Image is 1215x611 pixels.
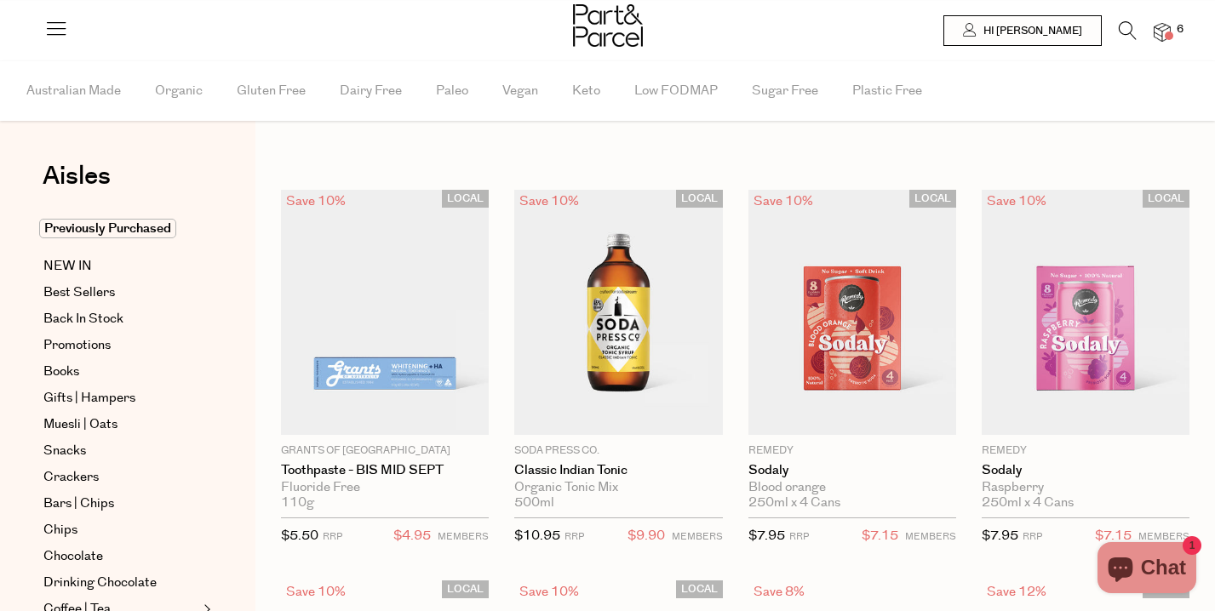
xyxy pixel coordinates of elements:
inbox-online-store-chat: Shopify online store chat [1092,542,1201,597]
span: Promotions [43,335,111,356]
div: Organic Tonic Mix [514,480,722,495]
div: Save 10% [748,190,818,213]
p: Remedy [982,443,1189,459]
a: Books [43,362,198,382]
span: Back In Stock [43,309,123,329]
span: Aisles [43,157,111,195]
a: Back In Stock [43,309,198,329]
span: LOCAL [1143,190,1189,208]
a: Snacks [43,441,198,461]
p: Grants of [GEOGRAPHIC_DATA] [281,443,489,459]
span: Sugar Free [752,61,818,121]
span: Previously Purchased [39,219,176,238]
span: Best Sellers [43,283,115,303]
p: Remedy [748,443,956,459]
a: Crackers [43,467,198,488]
div: Save 10% [281,580,351,603]
span: 500ml [514,495,554,511]
div: Save 10% [514,190,584,213]
div: Save 8% [748,580,810,603]
a: Hi [PERSON_NAME] [943,15,1102,46]
img: Toothpaste - BIS MID SEPT [281,190,489,435]
img: Sodaly [748,190,956,435]
span: Vegan [502,61,538,121]
span: LOCAL [676,190,723,208]
small: RRP [565,530,584,543]
small: MEMBERS [905,530,956,543]
span: $7.95 [982,527,1018,545]
a: 6 [1154,23,1171,41]
span: LOCAL [442,190,489,208]
a: Muesli | Oats [43,414,198,435]
div: Save 12% [982,580,1052,603]
span: Gluten Free [237,61,306,121]
span: $7.15 [1095,525,1132,547]
small: RRP [323,530,342,543]
a: Classic Indian Tonic [514,463,722,478]
span: Paleo [436,61,468,121]
a: Bars | Chips [43,494,198,514]
small: MEMBERS [1138,530,1189,543]
span: LOCAL [676,580,723,598]
a: Toothpaste - BIS MID SEPT [281,463,489,478]
span: $9.90 [628,525,665,547]
a: Chips [43,520,198,540]
span: $7.15 [862,525,898,547]
span: $7.95 [748,527,785,545]
a: Gifts | Hampers [43,388,198,408]
span: Chips [43,520,77,540]
div: Raspberry [982,480,1189,495]
img: Classic Indian Tonic [514,190,722,435]
p: Soda Press Co. [514,443,722,459]
small: RRP [789,530,809,543]
span: Low FODMAP [634,61,718,121]
span: 110g [281,495,314,511]
span: Organic [155,61,203,121]
span: 6 [1172,22,1188,37]
span: Bars | Chips [43,494,114,514]
span: LOCAL [909,190,956,208]
a: Best Sellers [43,283,198,303]
a: Sodaly [748,463,956,478]
span: Snacks [43,441,86,461]
span: 250ml x 4 Cans [982,495,1074,511]
small: RRP [1023,530,1042,543]
a: Sodaly [982,463,1189,478]
a: Previously Purchased [43,219,198,239]
span: NEW IN [43,256,92,277]
span: Muesli | Oats [43,414,117,435]
span: Books [43,362,79,382]
small: MEMBERS [438,530,489,543]
a: NEW IN [43,256,198,277]
div: Fluoride Free [281,480,489,495]
span: Drinking Chocolate [43,573,157,593]
div: Save 10% [982,190,1052,213]
span: Hi [PERSON_NAME] [979,24,1082,38]
span: $10.95 [514,527,560,545]
div: Save 10% [281,190,351,213]
span: Chocolate [43,546,103,567]
span: LOCAL [442,580,489,598]
span: Australian Made [26,61,121,121]
a: Drinking Chocolate [43,573,198,593]
span: Dairy Free [340,61,402,121]
span: Crackers [43,467,99,488]
span: $5.50 [281,527,318,545]
a: Aisles [43,163,111,206]
a: Promotions [43,335,198,356]
div: Blood orange [748,480,956,495]
small: MEMBERS [672,530,723,543]
span: Keto [572,61,600,121]
img: Sodaly [982,190,1189,435]
img: Part&Parcel [573,4,643,47]
div: Save 10% [514,580,584,603]
span: 250ml x 4 Cans [748,495,840,511]
a: Chocolate [43,546,198,567]
span: $4.95 [393,525,431,547]
span: Plastic Free [852,61,922,121]
span: Gifts | Hampers [43,388,135,408]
